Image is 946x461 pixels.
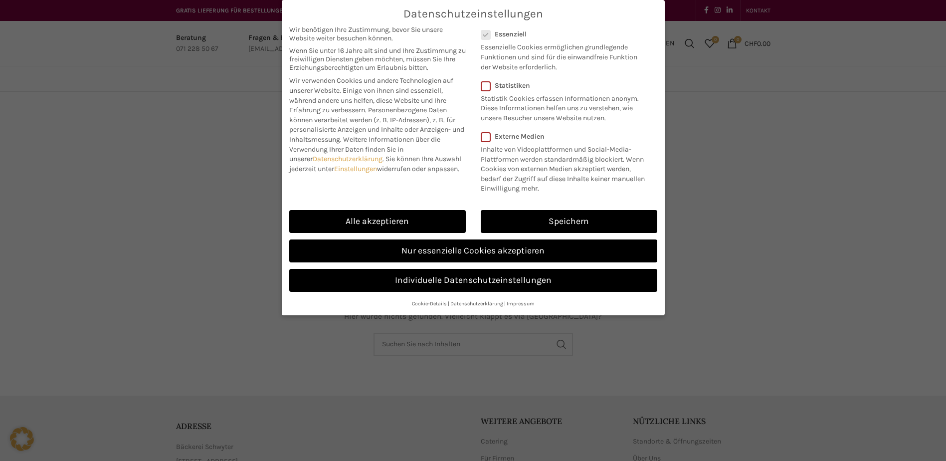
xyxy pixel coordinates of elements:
[313,155,382,163] a: Datenschutzerklärung
[289,25,466,42] span: Wir benötigen Ihre Zustimmung, bevor Sie unsere Website weiter besuchen können.
[289,76,453,114] span: Wir verwenden Cookies und andere Technologien auf unserer Website. Einige von ihnen sind essenzie...
[412,300,447,307] a: Cookie-Details
[481,210,657,233] a: Speichern
[289,135,440,163] span: Weitere Informationen über die Verwendung Ihrer Daten finden Sie in unserer .
[289,106,464,144] span: Personenbezogene Daten können verarbeitet werden (z. B. IP-Adressen), z. B. für personalisierte A...
[403,7,543,20] span: Datenschutzeinstellungen
[481,132,651,141] label: Externe Medien
[481,141,651,194] p: Inhalte von Videoplattformen und Social-Media-Plattformen werden standardmäßig blockiert. Wenn Co...
[289,155,461,173] span: Sie können Ihre Auswahl jederzeit unter widerrufen oder anpassen.
[289,269,657,292] a: Individuelle Datenschutzeinstellungen
[289,46,466,72] span: Wenn Sie unter 16 Jahre alt sind und Ihre Zustimmung zu freiwilligen Diensten geben möchten, müss...
[481,90,644,123] p: Statistik Cookies erfassen Informationen anonym. Diese Informationen helfen uns zu verstehen, wie...
[289,210,466,233] a: Alle akzeptieren
[481,38,644,72] p: Essenzielle Cookies ermöglichen grundlegende Funktionen und sind für die einwandfreie Funktion de...
[450,300,503,307] a: Datenschutzerklärung
[289,239,657,262] a: Nur essenzielle Cookies akzeptieren
[334,165,377,173] a: Einstellungen
[481,81,644,90] label: Statistiken
[481,30,644,38] label: Essenziell
[507,300,535,307] a: Impressum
